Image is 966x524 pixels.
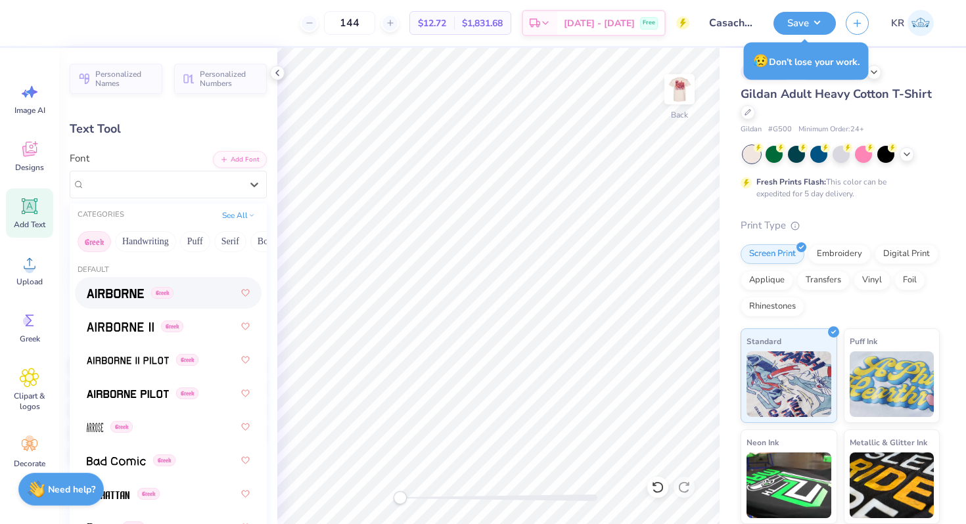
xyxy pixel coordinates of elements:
div: Screen Print [741,244,804,264]
span: Greek [151,287,173,299]
div: Accessibility label [394,491,407,504]
div: Digital Print [875,244,938,264]
span: Metallic & Glitter Ink [850,435,927,449]
span: 😥 [753,53,769,70]
img: Airborne Pilot [87,389,169,399]
span: Puff Ink [850,334,877,348]
img: Arrose [87,423,103,432]
button: Serif [214,231,246,252]
img: Airborne II [87,322,154,332]
button: Handwriting [115,231,176,252]
span: $12.72 [418,16,446,30]
div: Print Type [741,218,940,233]
span: KR [891,16,904,31]
button: Personalized Names [70,64,162,94]
span: Greek [176,354,198,366]
button: See All [218,209,259,222]
a: KR [885,10,940,36]
span: Greek [110,421,133,433]
div: Rhinestones [741,297,804,317]
button: Greek [78,231,111,252]
strong: Fresh Prints Flash: [756,177,826,187]
span: Decorate [14,458,45,469]
button: Bold [250,231,283,252]
span: Greek [137,488,160,500]
div: Vinyl [854,271,890,290]
strong: Need help? [48,483,95,496]
input: – – [324,11,375,35]
button: Add Font [213,151,267,168]
button: Personalized Numbers [174,64,267,94]
img: Metallic & Glitter Ink [850,452,934,518]
span: Upload [16,276,43,287]
span: Greek [161,320,183,332]
div: Don’t lose your work. [744,43,869,80]
span: Free [643,18,655,28]
img: Puff Ink [850,351,934,417]
span: Greek [20,334,40,344]
span: Greek [176,387,198,399]
span: Personalized Names [95,70,154,88]
span: Gildan [741,124,762,135]
div: Back [671,109,688,121]
span: Standard [747,334,781,348]
span: Neon Ink [747,435,779,449]
span: Designs [15,162,44,173]
label: Font [70,151,89,166]
span: Greek [153,454,175,466]
div: Embroidery [808,244,871,264]
img: Balhattan [87,490,129,499]
span: Image AI [14,105,45,116]
div: Transfers [797,271,850,290]
img: Neon Ink [747,452,831,518]
span: Personalized Numbers [200,70,259,88]
button: Puff [180,231,210,252]
img: Standard [747,351,831,417]
input: Untitled Design [699,10,764,36]
div: Default [70,265,267,276]
div: This color can be expedited for 5 day delivery. [756,176,918,200]
div: CATEGORIES [78,209,124,221]
img: Bad Comic [87,456,146,466]
img: Kaylee Rivera [908,10,934,36]
span: $1,831.68 [462,16,503,30]
img: Back [666,76,693,102]
span: [DATE] - [DATE] [564,16,635,30]
div: Applique [741,271,793,290]
span: Clipart & logos [8,391,51,412]
div: Text Tool [70,120,267,138]
span: # G500 [768,124,792,135]
span: Gildan Adult Heavy Cotton T-Shirt [741,86,932,102]
div: Foil [894,271,925,290]
span: Add Text [14,219,45,230]
img: Airborne [87,289,144,298]
button: Save [773,12,836,35]
span: Minimum Order: 24 + [798,124,864,135]
img: Airborne II Pilot [87,356,169,365]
